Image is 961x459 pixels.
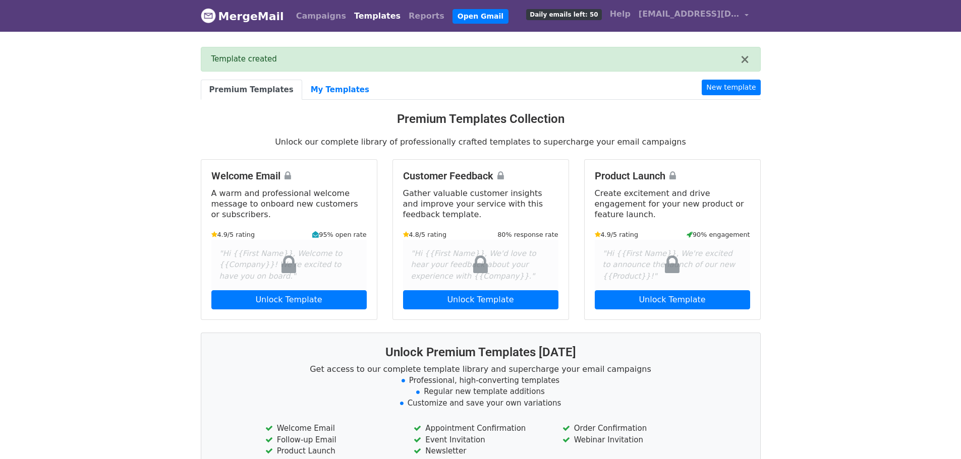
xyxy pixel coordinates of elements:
[414,445,547,457] li: Newsletter
[265,445,399,457] li: Product Launch
[414,434,547,446] li: Event Invitation
[213,364,748,374] p: Get access to our complete template library and supercharge your email campaigns
[403,240,558,290] div: "Hi {{First Name}}, We'd love to hear your feedback about your experience with {{Company}}."
[639,8,740,20] span: [EMAIL_ADDRESS][DOMAIN_NAME]
[595,170,750,182] h4: Product Launch
[405,6,448,26] a: Reports
[606,4,635,24] a: Help
[562,423,696,434] li: Order Confirmation
[213,398,748,409] li: Customize and save your own variations
[211,170,367,182] h4: Welcome Email
[403,290,558,309] a: Unlock Template
[265,434,399,446] li: Follow-up Email
[201,137,761,147] p: Unlock our complete library of professionally crafted templates to supercharge your email campaigns
[526,9,601,20] span: Daily emails left: 50
[211,53,740,65] div: Template created
[414,423,547,434] li: Appointment Confirmation
[265,423,399,434] li: Welcome Email
[595,290,750,309] a: Unlock Template
[302,80,378,100] a: My Templates
[201,6,284,27] a: MergeMail
[562,434,696,446] li: Webinar Invitation
[201,80,302,100] a: Premium Templates
[702,80,760,95] a: New template
[595,188,750,220] p: Create excitement and drive engagement for your new product or feature launch.
[687,230,750,239] small: 90% engagement
[213,375,748,386] li: Professional, high-converting templates
[350,6,405,26] a: Templates
[403,170,558,182] h4: Customer Feedback
[453,9,508,24] a: Open Gmail
[201,8,216,23] img: MergeMail logo
[312,230,366,239] small: 95% open rate
[497,230,558,239] small: 80% response rate
[213,386,748,398] li: Regular new template additions
[211,240,367,290] div: "Hi {{First Name}}, Welcome to {{Company}}! We're excited to have you on board."
[403,230,447,239] small: 4.8/5 rating
[211,290,367,309] a: Unlock Template
[740,53,750,65] button: ×
[595,240,750,290] div: "Hi {{First Name}}, We're excited to announce the launch of our new {{Product}}!"
[635,4,753,28] a: [EMAIL_ADDRESS][DOMAIN_NAME]
[522,4,605,24] a: Daily emails left: 50
[292,6,350,26] a: Campaigns
[403,188,558,220] p: Gather valuable customer insights and improve your service with this feedback template.
[201,112,761,126] h3: Premium Templates Collection
[211,188,367,220] p: A warm and professional welcome message to onboard new customers or subscribers.
[595,230,639,239] small: 4.9/5 rating
[211,230,255,239] small: 4.9/5 rating
[213,345,748,360] h3: Unlock Premium Templates [DATE]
